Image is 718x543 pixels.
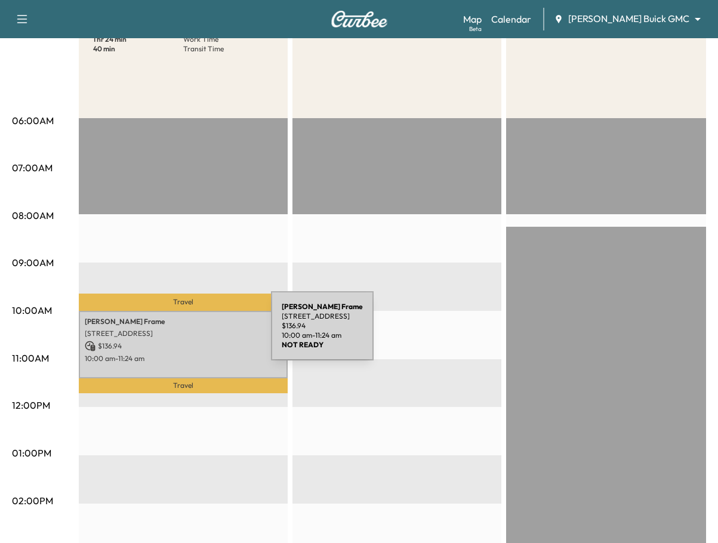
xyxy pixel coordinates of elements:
[12,398,50,412] p: 12:00PM
[183,35,273,44] p: Work Time
[12,113,54,128] p: 06:00AM
[85,317,282,326] p: [PERSON_NAME] Frame
[12,446,51,460] p: 01:00PM
[93,35,183,44] p: 1 hr 24 min
[12,208,54,223] p: 08:00AM
[12,303,52,317] p: 10:00AM
[85,341,282,351] p: $ 136.94
[282,340,323,349] b: NOT READY
[469,24,482,33] div: Beta
[331,11,388,27] img: Curbee Logo
[463,12,482,26] a: MapBeta
[282,311,363,321] p: [STREET_ADDRESS]
[79,378,288,394] p: Travel
[85,354,282,363] p: 10:00 am - 11:24 am
[12,351,49,365] p: 11:00AM
[282,321,363,331] p: $ 136.94
[568,12,689,26] span: [PERSON_NAME] Buick GMC
[183,44,273,54] p: Transit Time
[85,329,282,338] p: [STREET_ADDRESS]
[12,493,53,508] p: 02:00PM
[282,302,363,311] b: [PERSON_NAME] Frame
[93,44,183,54] p: 40 min
[79,294,288,310] p: Travel
[12,255,54,270] p: 09:00AM
[491,12,531,26] a: Calendar
[282,331,363,340] p: 10:00 am - 11:24 am
[12,161,53,175] p: 07:00AM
